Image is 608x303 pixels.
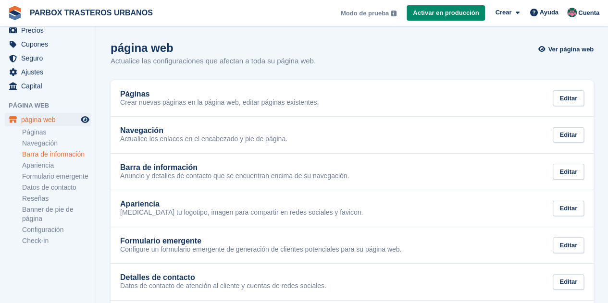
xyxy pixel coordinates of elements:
h2: Formulario emergente [120,237,201,245]
a: Activar en producción [407,5,485,21]
a: Páginas Crear nuevas páginas en la página web, editar páginas existentes. Editar [111,80,594,117]
a: Vista previa de la tienda [79,114,91,125]
h2: Apariencia [120,200,160,208]
span: Crear [495,8,511,17]
img: icon-info-grey-7440780725fd019a000dd9b08b2336e03edf1995a4989e88bcd33f0948082b44.svg [391,11,397,16]
a: Apariencia [22,161,91,170]
h2: Navegación [120,126,163,135]
span: Página web [9,101,96,110]
a: menu [5,51,91,65]
img: Jose Manuel [567,8,577,17]
span: Ver página web [548,45,594,54]
div: Editar [553,274,584,290]
div: Editar [553,237,584,253]
a: Check-in [22,236,91,245]
a: Barra de información [22,150,91,159]
h2: Barra de información [120,163,198,172]
span: Cuenta [578,8,599,18]
a: menu [5,79,91,93]
a: Navegación [22,139,91,148]
a: Detalles de contacto Datos de contacto de atención al cliente y cuentas de redes sociales. Editar [111,264,594,300]
h2: Páginas [120,90,149,98]
p: Actualice los enlaces en el encabezado y pie de página. [120,135,287,144]
a: Datos de contacto [22,183,91,192]
span: Capital [21,79,79,93]
a: Formulario emergente Configure un formulario emergente de generación de clientes potenciales para... [111,227,594,264]
h1: página web [111,41,316,54]
p: [MEDICAL_DATA] tu logotipo, imagen para compartir en redes sociales y favicon. [120,208,363,217]
a: menú [5,113,91,126]
p: Datos de contacto de atención al cliente y cuentas de redes sociales. [120,282,326,291]
span: Ayuda [540,8,558,17]
a: Apariencia [MEDICAL_DATA] tu logotipo, imagen para compartir en redes sociales y favicon. Editar [111,190,594,227]
div: Editar [553,127,584,143]
a: menu [5,37,91,51]
p: Anuncio y detalles de contacto que se encuentran encima de su navegación. [120,172,349,181]
a: Páginas [22,128,91,137]
span: Modo de prueba [341,9,389,18]
div: Editar [553,201,584,217]
a: Barra de información Anuncio y detalles de contacto que se encuentran encima de su navegación. Ed... [111,154,594,190]
span: Cupones [21,37,79,51]
span: Precios [21,24,79,37]
a: Banner de pie de página [22,205,91,223]
a: Configuración [22,225,91,234]
span: Ajustes [21,65,79,79]
a: menu [5,24,91,37]
a: Ver página web [541,41,594,57]
span: página web [21,113,79,126]
span: Activar en producción [413,8,479,18]
a: menu [5,65,91,79]
img: stora-icon-8386f47178a22dfd0bd8f6a31ec36ba5ce8667c1dd55bd0f319d3a0aa187defe.svg [8,6,22,20]
div: Editar [553,90,584,106]
a: PARBOX TRASTEROS URBANOS [26,5,157,21]
p: Actualice las configuraciones que afectan a toda su página web. [111,56,316,67]
p: Configure un formulario emergente de generación de clientes potenciales para su página web. [120,245,401,254]
p: Crear nuevas páginas en la página web, editar páginas existentes. [120,98,319,107]
a: Navegación Actualice los enlaces en el encabezado y pie de página. Editar [111,117,594,153]
a: Formulario emergente [22,172,91,181]
a: Reseñas [22,194,91,203]
span: Seguro [21,51,79,65]
div: Editar [553,164,584,180]
h2: Detalles de contacto [120,273,195,282]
